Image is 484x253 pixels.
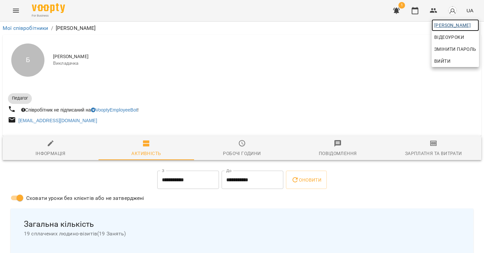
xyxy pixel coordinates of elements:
[434,21,476,29] span: [PERSON_NAME]
[432,55,479,67] button: Вийти
[434,33,464,41] span: Відеоуроки
[434,45,476,53] span: Змінити пароль
[432,19,479,31] a: [PERSON_NAME]
[432,43,479,55] a: Змінити пароль
[432,31,467,43] a: Відеоуроки
[434,57,450,65] span: Вийти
